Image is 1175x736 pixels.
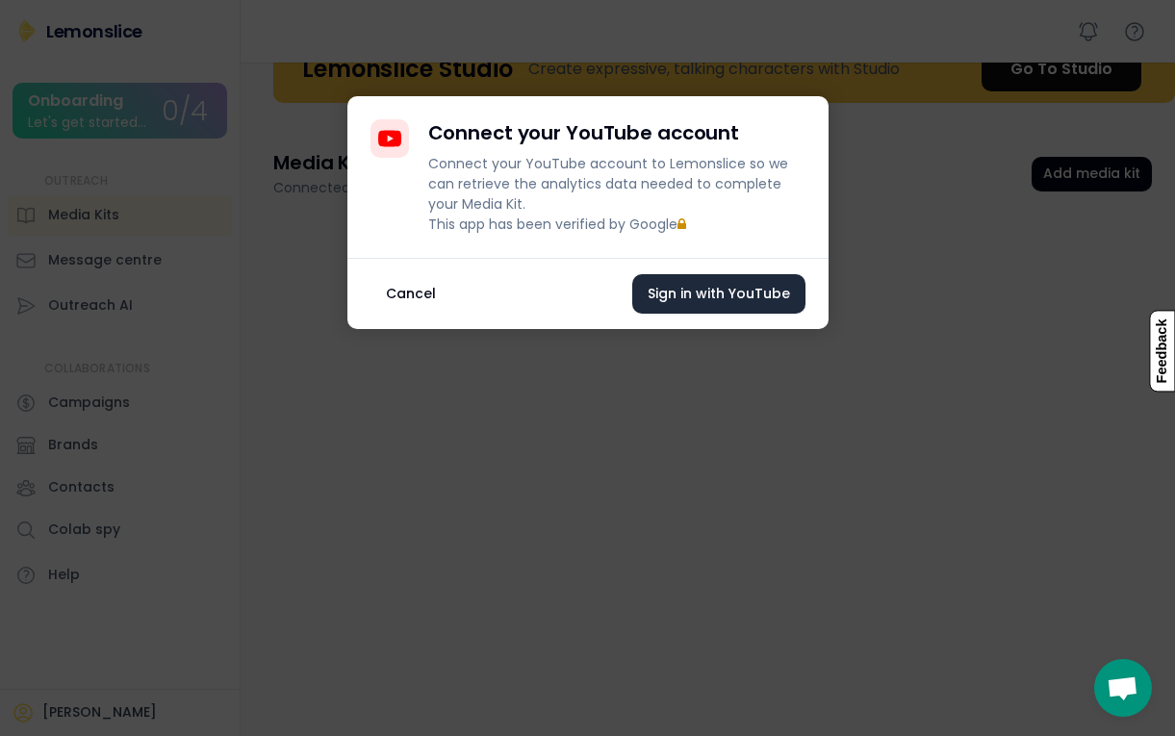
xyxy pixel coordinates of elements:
[428,154,805,235] div: Connect your YouTube account to Lemonslice so we can retrieve the analytics data needed to comple...
[1094,659,1152,717] div: Open chat
[632,274,805,314] button: Sign in with YouTube
[428,119,740,146] h4: Connect your YouTube account
[378,127,401,150] img: YouTubeIcon.svg
[370,274,451,314] button: Cancel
